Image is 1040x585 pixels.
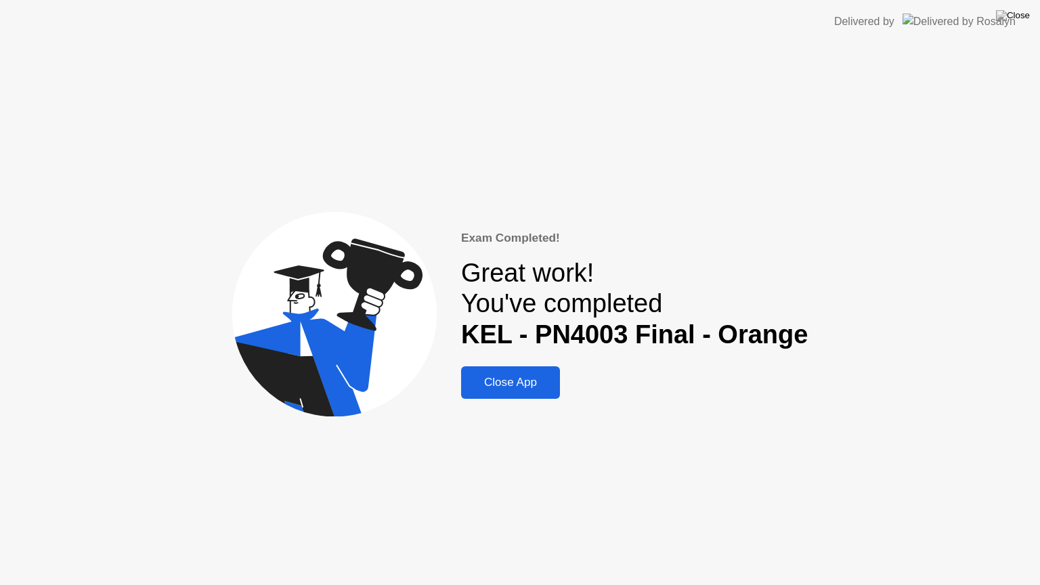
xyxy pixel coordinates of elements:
b: KEL - PN4003 Final - Orange [461,320,808,349]
img: Delivered by Rosalyn [903,14,1016,29]
div: Great work! You've completed [461,258,808,351]
div: Delivered by [834,14,894,30]
button: Close App [461,366,560,399]
img: Close [996,10,1030,21]
div: Close App [465,376,556,389]
div: Exam Completed! [461,230,808,247]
